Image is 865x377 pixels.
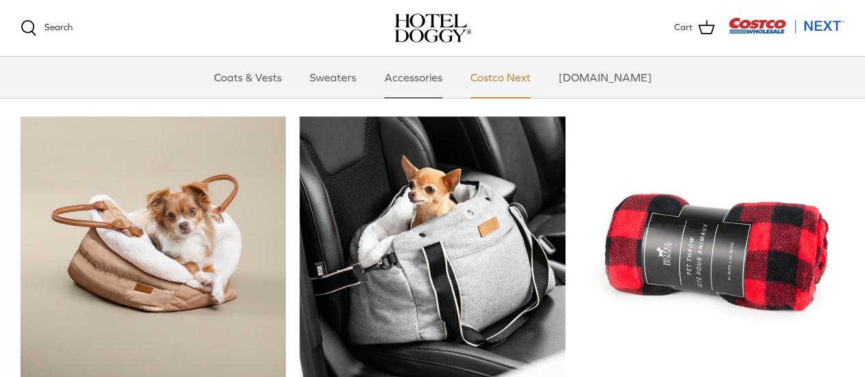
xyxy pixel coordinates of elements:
[395,14,471,42] a: hoteldoggy.com hoteldoggycom
[674,21,693,35] span: Cart
[728,17,844,34] img: Costco Next
[674,19,715,37] a: Cart
[546,57,664,98] a: [DOMAIN_NAME]
[772,88,817,100] span: Featured
[728,26,844,36] a: Visit Costco Next
[21,20,72,36] a: Search
[202,57,294,98] a: Coats & Vests
[458,57,543,98] a: Costco Next
[44,22,72,32] span: Search
[372,57,455,98] a: Accessories
[297,57,369,98] a: Sweaters
[395,14,471,42] img: hoteldoggycom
